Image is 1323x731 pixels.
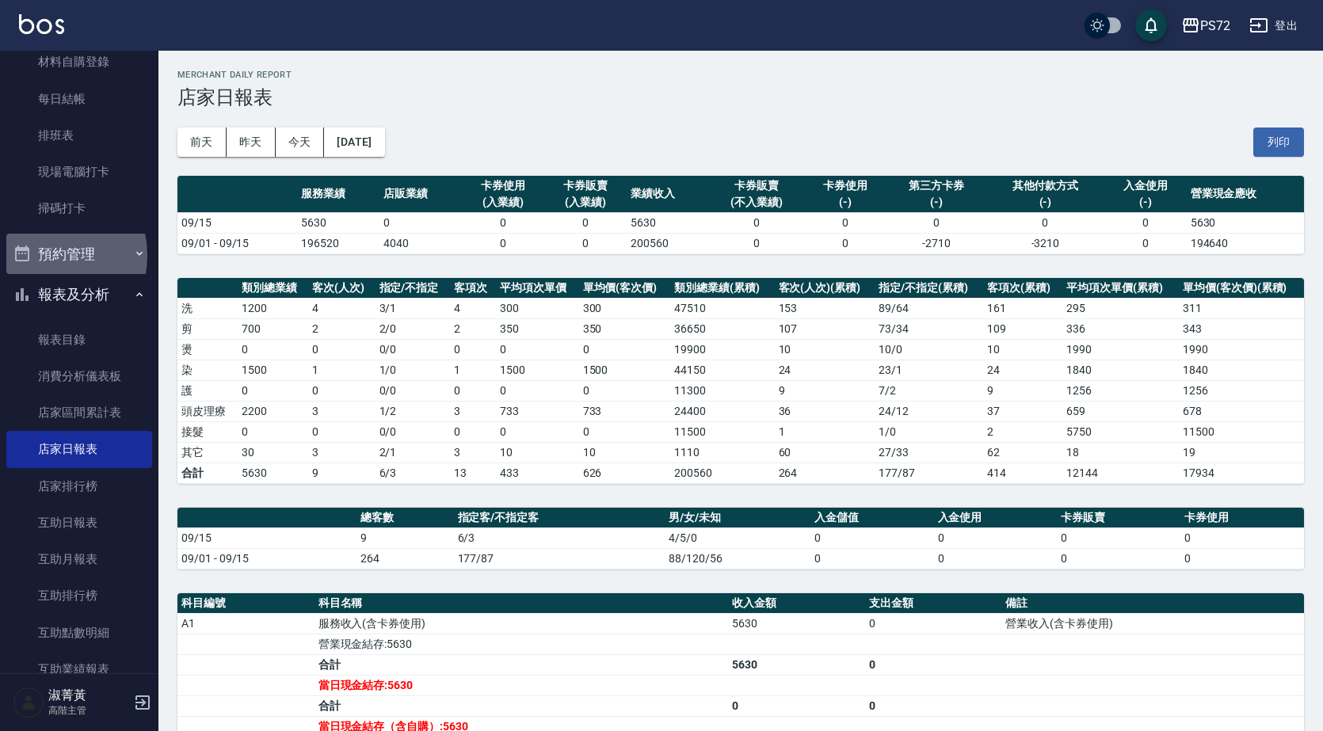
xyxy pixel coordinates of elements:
td: 0 [544,212,627,233]
td: 0 [450,339,496,360]
td: 264 [775,463,875,483]
td: 0 [379,212,462,233]
td: 0 [1057,548,1180,569]
div: (入業績) [548,194,623,211]
td: 6/3 [376,463,451,483]
td: 9 [983,380,1062,401]
td: 0 [579,421,671,442]
td: 0 [238,421,308,442]
td: 0 [1104,212,1187,233]
h3: 店家日報表 [177,86,1304,109]
td: 2 / 0 [376,318,451,339]
td: 109 [983,318,1062,339]
a: 現場電腦打卡 [6,154,152,190]
td: 295 [1062,298,1179,318]
a: 排班表 [6,117,152,154]
th: 單均價(客次價)(累積) [1179,278,1304,299]
th: 男/女/未知 [665,508,810,528]
td: 0 / 0 [376,421,451,442]
td: 19900 [670,339,774,360]
button: 列印 [1253,128,1304,157]
td: 營業收入(含卡券使用) [1001,613,1304,634]
div: (不入業績) [713,194,800,211]
td: 0 [1104,233,1187,253]
td: 17934 [1179,463,1304,483]
td: 10 [579,442,671,463]
th: 入金儲值 [810,508,934,528]
td: 89 / 64 [875,298,983,318]
td: 1 [450,360,496,380]
a: 互助點數明細 [6,615,152,651]
td: 1500 [238,360,308,380]
td: 2 [308,318,376,339]
th: 卡券使用 [1180,508,1304,528]
button: 前天 [177,128,227,157]
th: 客項次(累積) [983,278,1062,299]
div: 第三方卡券 [890,177,982,194]
p: 高階主管 [48,703,129,718]
button: 昨天 [227,128,276,157]
td: 88/120/56 [665,548,810,569]
th: 備註 [1001,593,1304,614]
td: 177/87 [875,463,983,483]
td: 6/3 [454,527,665,548]
td: 23 / 1 [875,360,983,380]
td: 1 / 2 [376,401,451,421]
th: 入金使用 [934,508,1058,528]
th: 類別總業績(累積) [670,278,774,299]
td: 1200 [238,298,308,318]
td: 10 [983,339,1062,360]
td: 0 [496,339,579,360]
td: 11500 [670,421,774,442]
td: 10 [775,339,875,360]
h5: 淑菁黃 [48,687,129,703]
td: 300 [496,298,579,318]
td: 3 [450,442,496,463]
td: 1256 [1062,380,1179,401]
a: 消費分析儀表板 [6,358,152,394]
td: 0 [986,212,1104,233]
td: 36650 [670,318,774,339]
td: 1110 [670,442,774,463]
td: 24 [775,360,875,380]
td: 0 [865,654,1002,675]
td: 0 [238,380,308,401]
td: 1 [775,421,875,442]
button: save [1135,10,1167,41]
td: 0 [450,421,496,442]
td: 36 [775,401,875,421]
th: 客次(人次) [308,278,376,299]
div: (入業績) [466,194,540,211]
td: 18 [1062,442,1179,463]
th: 平均項次單價 [496,278,579,299]
td: 5630 [297,212,379,233]
td: 當日現金結存:5630 [315,675,729,695]
td: 433 [496,463,579,483]
td: 73 / 34 [875,318,983,339]
th: 客次(人次)(累積) [775,278,875,299]
td: 733 [579,401,671,421]
td: 30 [238,442,308,463]
td: 剪 [177,318,238,339]
td: 5630 [728,613,865,634]
td: 護 [177,380,238,401]
td: 合計 [315,695,729,716]
td: 9 [356,527,454,548]
a: 互助排行榜 [6,577,152,614]
td: 9 [308,463,376,483]
td: 3 / 1 [376,298,451,318]
td: 0 [1180,527,1304,548]
td: 13 [450,463,496,483]
td: 196520 [297,233,379,253]
td: 24400 [670,401,774,421]
td: 09/01 - 09/15 [177,548,356,569]
td: 1 [308,360,376,380]
td: 0 [462,233,544,253]
td: 12144 [1062,463,1179,483]
td: 153 [775,298,875,318]
h2: Merchant Daily Report [177,70,1304,80]
div: PS72 [1200,16,1230,36]
button: 預約管理 [6,234,152,275]
td: 343 [1179,318,1304,339]
td: 5630 [238,463,308,483]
